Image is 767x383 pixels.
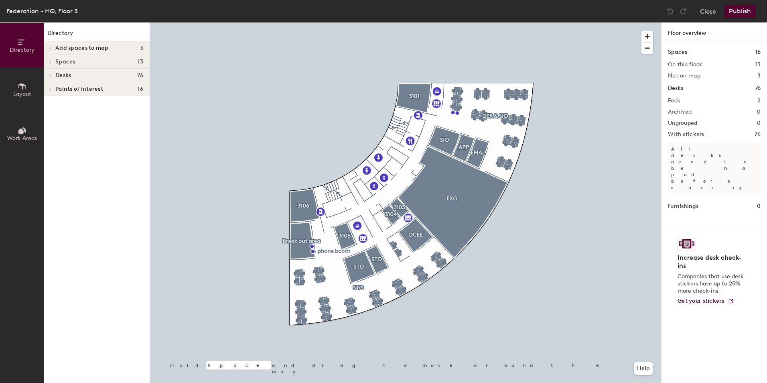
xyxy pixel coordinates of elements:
h2: Not on map [668,73,700,79]
h2: 13 [755,61,761,68]
h1: Directory [44,29,150,41]
h2: 2 [757,98,761,104]
button: Close [700,5,716,18]
span: Add spaces to map [55,45,109,51]
h1: Floor overview [661,22,767,41]
h1: 0 [757,202,761,211]
img: Undo [666,7,674,15]
span: Points of interest [55,86,103,92]
h1: 16 [755,48,761,57]
h1: Desks [668,84,683,93]
p: All desks need to be in a pod before saving [668,143,761,194]
span: 76 [137,72,143,79]
img: Sticker logo [678,237,696,251]
h2: 76 [755,131,761,138]
h2: Archived [668,109,692,115]
a: Get your stickers [678,298,734,305]
p: Companies that use desk stickers have up to 25% more check-ins. [678,273,746,295]
button: Publish [724,5,756,18]
h2: Pods [668,98,680,104]
span: Get your stickers [678,297,724,304]
h2: 0 [757,109,761,115]
span: Spaces [55,59,75,65]
h2: With stickers [668,131,704,138]
div: Federation - HQ, Floor 3 [6,6,78,16]
span: 16 [138,86,143,92]
h2: On this floor [668,61,702,68]
span: Layout [13,91,31,98]
h2: 3 [757,73,761,79]
h4: Increase desk check-ins [678,254,746,270]
button: Help [634,362,653,375]
h1: Furnishings [668,202,698,211]
img: Redo [679,7,687,15]
h2: 0 [757,120,761,126]
span: Work Areas [7,135,37,142]
h1: 76 [755,84,761,93]
span: 3 [140,45,143,51]
h2: Ungrouped [668,120,698,126]
span: Directory [10,47,34,53]
span: Desks [55,72,71,79]
span: 13 [138,59,143,65]
h1: Spaces [668,48,687,57]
